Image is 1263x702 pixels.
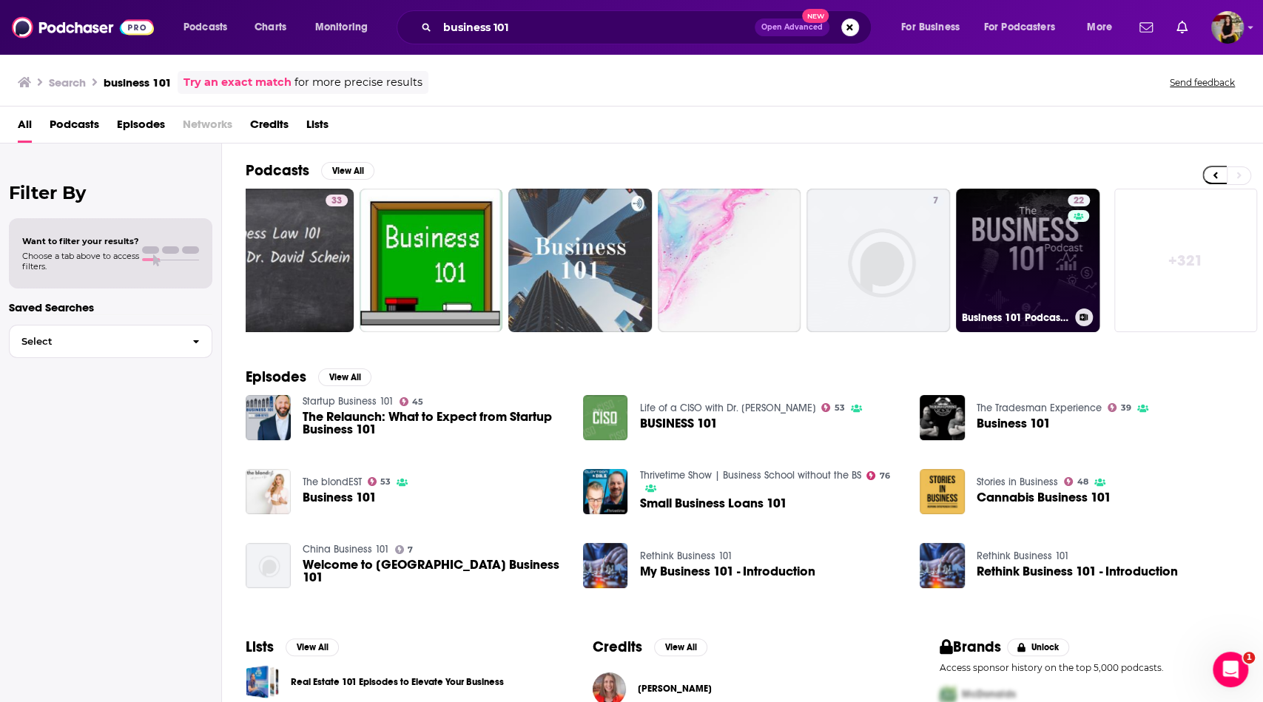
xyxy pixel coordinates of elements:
[246,368,306,386] h2: Episodes
[331,194,342,209] span: 33
[835,405,845,411] span: 53
[927,195,944,206] a: 7
[286,638,339,656] button: View All
[305,16,387,39] button: open menu
[246,638,274,656] h2: Lists
[246,469,291,514] img: Business 101
[977,491,1111,504] a: Cannabis Business 101
[920,395,965,440] img: Business 101
[250,112,289,143] a: Credits
[9,325,212,358] button: Select
[920,543,965,588] img: Rethink Business 101 - Introduction
[10,337,181,346] span: Select
[395,545,414,554] a: 7
[583,469,628,514] img: Small Business Loans 101
[318,368,371,386] button: View All
[1007,638,1070,656] button: Unlock
[639,497,787,510] a: Small Business Loans 101
[1121,405,1131,411] span: 39
[866,471,890,480] a: 76
[583,543,628,588] img: My Business 101 - Introduction
[117,112,165,143] a: Episodes
[1243,652,1255,664] span: 1
[303,558,565,584] span: Welcome to [GEOGRAPHIC_DATA] Business 101
[1134,15,1159,40] a: Show notifications dropdown
[920,469,965,514] img: Cannabis Business 101
[639,469,860,482] a: Thrivetime Show | Business School without the BS
[12,13,154,41] img: Podchaser - Follow, Share and Rate Podcasts
[22,236,139,246] span: Want to filter your results?
[962,311,1069,324] h3: Business 101 Podcast | Finance and Growth Mastery
[761,24,823,31] span: Open Advanced
[22,251,139,271] span: Choose a tab above to access filters.
[638,683,712,695] a: Kara Ronin
[821,403,845,412] a: 53
[1077,16,1131,39] button: open menu
[806,189,950,332] a: 7
[962,688,1016,701] span: McDonalds
[303,476,362,488] a: The blondEST
[183,74,292,91] a: Try an exact match
[437,16,755,39] input: Search podcasts, credits, & more...
[306,112,329,143] a: Lists
[1108,403,1131,412] a: 39
[49,75,86,90] h3: Search
[1074,194,1084,209] span: 22
[593,638,707,656] a: CreditsView All
[246,161,374,180] a: PodcastsView All
[1077,479,1088,485] span: 48
[977,565,1178,578] a: Rethink Business 101 - Introduction
[303,543,389,556] a: China Business 101
[583,395,628,440] img: BUSINESS 101
[246,368,371,386] a: EpisodesView All
[368,477,391,486] a: 53
[412,399,423,405] span: 45
[294,74,422,91] span: for more precise results
[940,638,1001,656] h2: Brands
[654,638,707,656] button: View All
[977,402,1102,414] a: The Tradesman Experience
[321,162,374,180] button: View All
[50,112,99,143] a: Podcasts
[291,674,504,690] a: Real Estate 101 Episodes to Elevate Your Business
[18,112,32,143] a: All
[246,161,309,180] h2: Podcasts
[303,411,565,436] a: The Relaunch: What to Expect from Startup Business 101
[1068,195,1090,206] a: 22
[326,195,348,206] a: 33
[593,638,642,656] h2: Credits
[183,112,232,143] span: Networks
[933,194,938,209] span: 7
[303,491,377,504] span: Business 101
[411,10,886,44] div: Search podcasts, credits, & more...
[1171,15,1193,40] a: Show notifications dropdown
[408,547,413,553] span: 7
[400,397,424,406] a: 45
[315,17,368,38] span: Monitoring
[956,189,1099,332] a: 22Business 101 Podcast | Finance and Growth Mastery
[245,16,295,39] a: Charts
[104,75,172,90] h3: business 101
[891,16,978,39] button: open menu
[173,16,246,39] button: open menu
[246,543,291,588] a: Welcome to China Business 101
[246,395,291,440] img: The Relaunch: What to Expect from Startup Business 101
[246,638,339,656] a: ListsView All
[638,683,712,695] span: [PERSON_NAME]
[802,9,829,23] span: New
